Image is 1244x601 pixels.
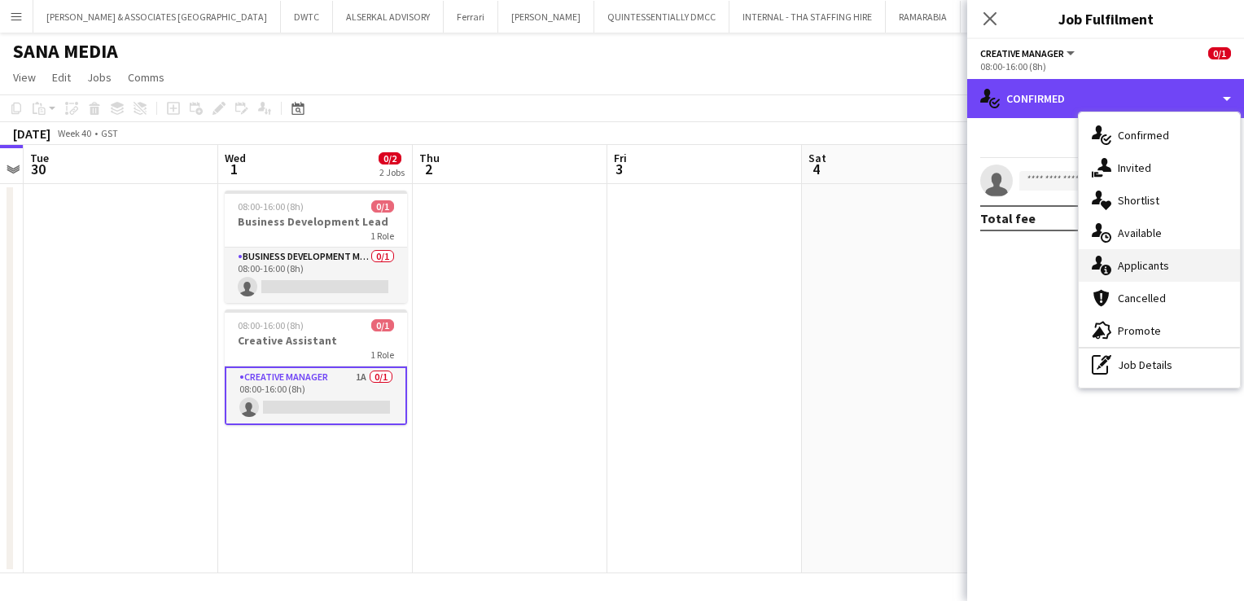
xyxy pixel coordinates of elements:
[417,160,440,178] span: 2
[13,125,50,142] div: [DATE]
[961,1,1014,33] button: HQWS
[101,127,118,139] div: GST
[87,70,112,85] span: Jobs
[498,1,594,33] button: [PERSON_NAME]
[371,319,394,331] span: 0/1
[1118,128,1169,143] span: Confirmed
[13,70,36,85] span: View
[225,151,246,165] span: Wed
[1118,323,1161,338] span: Promote
[611,160,627,178] span: 3
[1118,193,1159,208] span: Shortlist
[238,319,304,331] span: 08:00-16:00 (8h)
[980,60,1231,72] div: 08:00-16:00 (8h)
[46,67,77,88] a: Edit
[121,67,171,88] a: Comms
[222,160,246,178] span: 1
[225,366,407,425] app-card-role: Creative Manager1A0/108:00-16:00 (8h)
[13,39,118,64] h1: SANA MEDIA
[980,47,1064,59] span: Creative Manager
[52,70,71,85] span: Edit
[806,160,826,178] span: 4
[886,1,961,33] button: RAMARABIA
[370,349,394,361] span: 1 Role
[7,67,42,88] a: View
[729,1,886,33] button: INTERNAL - THA STAFFING HIRE
[1208,47,1231,59] span: 0/1
[967,8,1244,29] h3: Job Fulfilment
[1118,160,1151,175] span: Invited
[808,151,826,165] span: Sat
[225,309,407,425] app-job-card: 08:00-16:00 (8h)0/1Creative Assistant1 RoleCreative Manager1A0/108:00-16:00 (8h)
[379,166,405,178] div: 2 Jobs
[594,1,729,33] button: QUINTESSENTIALLY DMCC
[379,152,401,165] span: 0/2
[225,333,407,348] h3: Creative Assistant
[370,230,394,242] span: 1 Role
[33,1,281,33] button: [PERSON_NAME] & ASSOCIATES [GEOGRAPHIC_DATA]
[238,200,304,213] span: 08:00-16:00 (8h)
[54,127,94,139] span: Week 40
[225,214,407,229] h3: Business Development Lead
[1118,258,1169,273] span: Applicants
[1079,349,1240,381] div: Job Details
[28,160,49,178] span: 30
[614,151,627,165] span: Fri
[333,1,444,33] button: ALSERKAL ADVISORY
[225,248,407,303] app-card-role: Business Development Manager0/108:00-16:00 (8h)
[980,47,1077,59] button: Creative Manager
[371,200,394,213] span: 0/1
[128,70,164,85] span: Comms
[30,151,49,165] span: Tue
[281,1,333,33] button: DWTC
[81,67,118,88] a: Jobs
[419,151,440,165] span: Thu
[980,210,1036,226] div: Total fee
[444,1,498,33] button: Ferrari
[967,79,1244,118] div: Confirmed
[1118,226,1162,240] span: Available
[1118,291,1166,305] span: Cancelled
[225,191,407,303] app-job-card: 08:00-16:00 (8h)0/1Business Development Lead1 RoleBusiness Development Manager0/108:00-16:00 (8h)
